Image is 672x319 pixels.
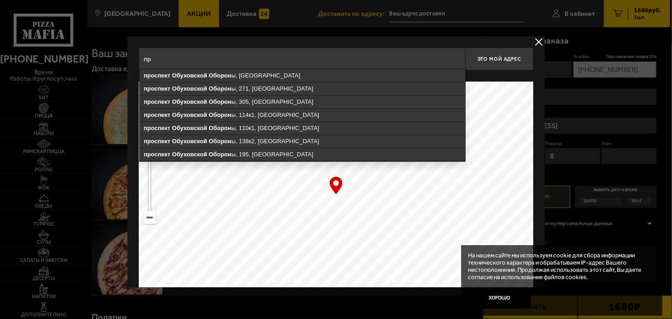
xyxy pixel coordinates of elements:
[140,122,465,135] ymaps: ы, 110к1, [GEOGRAPHIC_DATA]
[144,85,170,92] ymaps: проспект
[172,138,207,145] ymaps: Обуховской
[533,36,545,48] button: delivery type
[144,72,170,79] ymaps: проспект
[140,82,465,95] ymaps: ы, 271, [GEOGRAPHIC_DATA]
[209,72,231,79] ymaps: Оборон
[468,288,531,309] button: Хорошо
[209,111,231,118] ymaps: Оборон
[139,48,465,70] input: Введите адрес доставки
[140,148,465,161] ymaps: ы, 195, [GEOGRAPHIC_DATA]
[172,125,207,131] ymaps: Обуховской
[172,111,207,118] ymaps: Обуховской
[139,72,267,80] p: Укажите дом на карте или в поле ввода
[209,98,231,105] ymaps: Оборон
[140,135,465,148] ymaps: ы, 138к2, [GEOGRAPHIC_DATA]
[468,252,650,281] p: На нашем сайте мы используем cookie для сбора информации технического характера и обрабатываем IP...
[144,111,170,118] ymaps: проспект
[172,151,207,158] ymaps: Обуховской
[144,138,170,145] ymaps: проспект
[144,125,170,131] ymaps: проспект
[172,98,207,105] ymaps: Обуховской
[209,151,231,158] ymaps: Оборон
[209,85,231,92] ymaps: Оборон
[209,125,231,131] ymaps: Оборон
[140,109,465,121] ymaps: ы, 114к1, [GEOGRAPHIC_DATA]
[144,151,170,158] ymaps: проспект
[209,138,231,145] ymaps: Оборон
[144,98,170,105] ymaps: проспект
[477,56,521,62] span: Это мой адрес
[140,69,465,82] ymaps: ы, [GEOGRAPHIC_DATA]
[140,96,465,108] ymaps: ы, 305, [GEOGRAPHIC_DATA]
[465,48,533,70] button: Это мой адрес
[172,72,207,79] ymaps: Обуховской
[172,85,207,92] ymaps: Обуховской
